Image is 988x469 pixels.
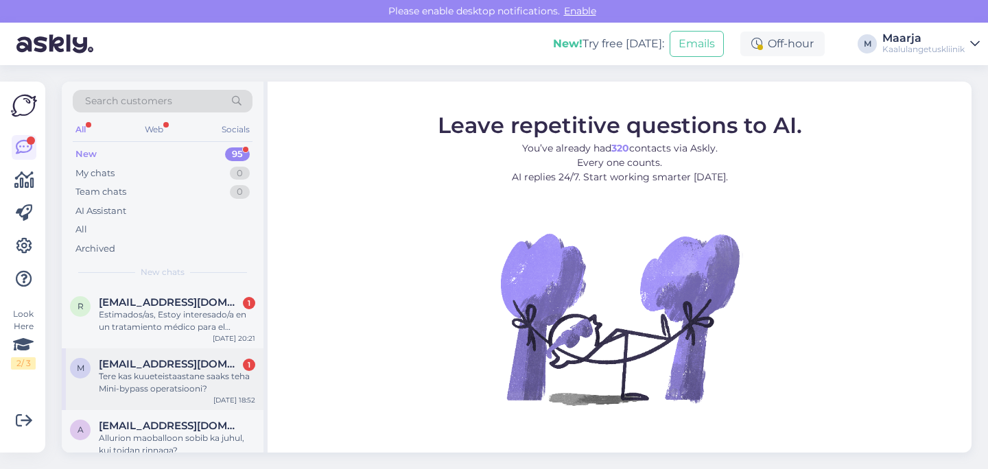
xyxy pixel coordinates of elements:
[553,36,664,52] div: Try free [DATE]:
[75,242,115,256] div: Archived
[75,223,87,237] div: All
[882,44,965,55] div: Kaalulangetuskliinik
[670,31,724,57] button: Emails
[78,424,84,435] span: a
[213,333,255,344] div: [DATE] 20:21
[740,32,825,56] div: Off-hour
[77,363,84,373] span: m
[85,94,172,108] span: Search customers
[438,111,802,138] span: Leave repetitive questions to AI.
[243,297,255,309] div: 1
[99,420,242,432] span: arminegrigorjan@gmail.com
[243,359,255,371] div: 1
[230,185,250,199] div: 0
[99,370,255,395] div: Tere kas kuueteistaastane saaks teha Mini-bypass operatsiooni?
[11,357,36,370] div: 2 / 3
[496,195,743,442] img: No Chat active
[99,358,242,370] span: martakallas5@gmail.com
[75,204,126,218] div: AI Assistant
[882,33,980,55] a: MaarjaKaalulangetuskliinik
[882,33,965,44] div: Maarja
[73,121,89,139] div: All
[438,141,802,184] p: You’ve already had contacts via Askly. Every one counts. AI replies 24/7. Start working smarter [...
[553,37,583,50] b: New!
[141,266,185,278] span: New chats
[78,301,84,311] span: r
[230,167,250,180] div: 0
[142,121,166,139] div: Web
[611,141,629,154] b: 320
[213,395,255,405] div: [DATE] 18:52
[858,34,877,53] div: M
[99,309,255,333] div: Estimados/as, Estoy interesado/a en un tratamiento médico para el control del peso en su clínica....
[560,5,600,17] span: Enable
[225,147,250,161] div: 95
[75,185,126,199] div: Team chats
[219,121,252,139] div: Socials
[99,296,242,309] span: rodriguezllibre@yahoo.com
[99,432,255,457] div: Allurion maoballoon sobib ka juhul, kui toidan rinnaga?
[11,93,37,119] img: Askly Logo
[11,308,36,370] div: Look Here
[75,167,115,180] div: My chats
[75,147,97,161] div: New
